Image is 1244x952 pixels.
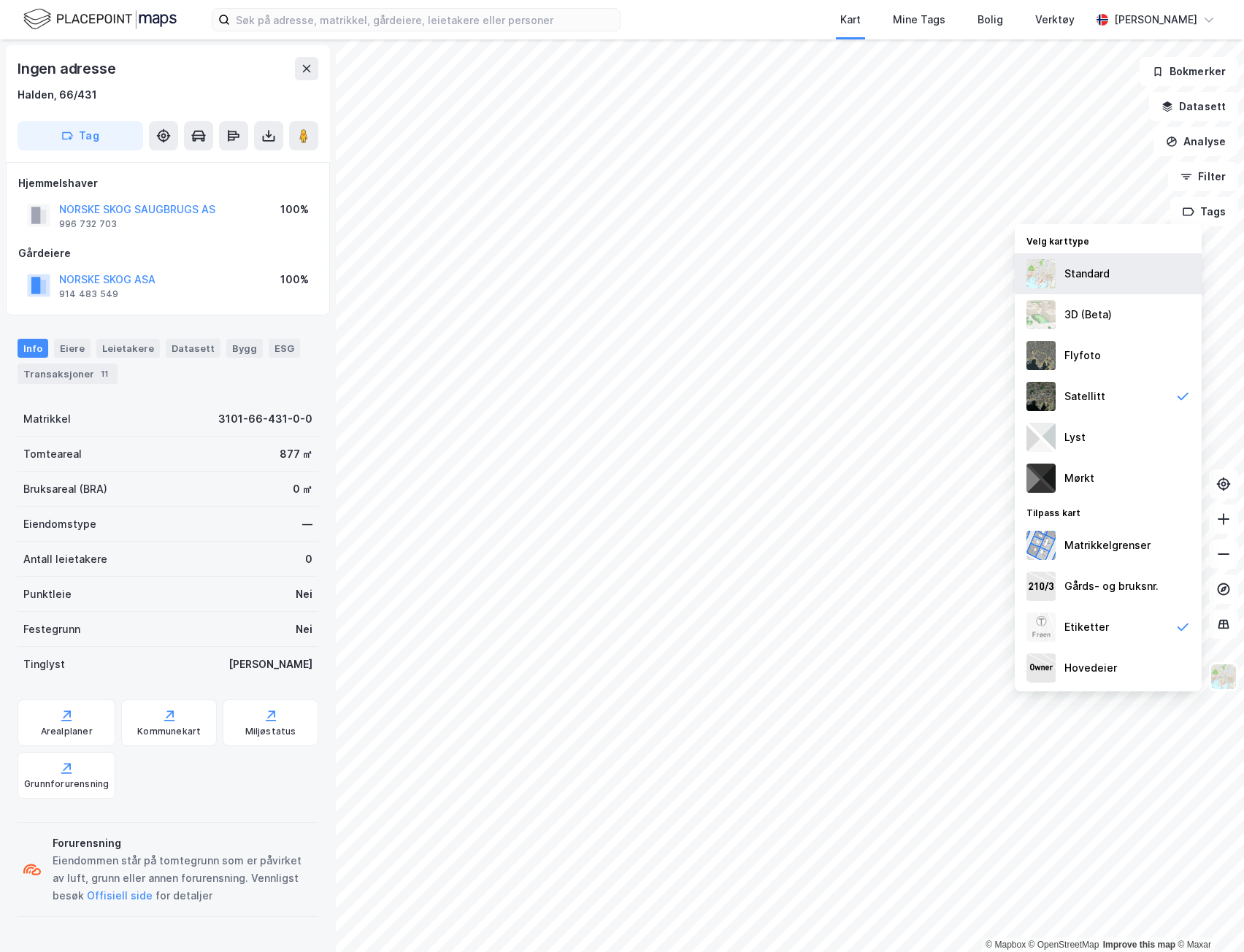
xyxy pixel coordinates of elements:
div: — [302,515,312,533]
div: Eiendomstype [23,515,96,533]
div: Etiketter [1064,618,1109,636]
div: 0 ㎡ [293,480,312,498]
a: Mapbox [986,940,1026,950]
div: [PERSON_NAME] [229,656,312,673]
a: Improve this map [1103,940,1175,950]
div: 877 ㎡ [280,445,312,463]
div: Velg karttype [1015,227,1202,253]
div: 100% [280,201,309,218]
div: Nei [296,586,312,603]
div: Gårdeiere [18,245,318,262]
div: Antall leietakere [23,550,107,568]
div: Kart [840,11,861,28]
button: Datasett [1149,92,1238,121]
div: Datasett [166,339,220,358]
div: Grunnforurensning [24,778,109,790]
div: 3D (Beta) [1064,306,1112,323]
div: Bruksareal (BRA) [23,480,107,498]
div: Halden, 66/431 [18,86,97,104]
div: 100% [280,271,309,288]
div: Punktleie [23,586,72,603]
div: Kommunekart [137,726,201,737]
button: Analyse [1153,127,1238,156]
div: Mine Tags [893,11,945,28]
div: Satellitt [1064,388,1105,405]
div: Mørkt [1064,469,1094,487]
img: cadastreBorders.cfe08de4b5ddd52a10de.jpeg [1026,531,1056,560]
div: Kontrollprogram for chat [1171,882,1244,952]
div: Arealplaner [41,726,93,737]
input: Søk på adresse, matrikkel, gårdeiere, leietakere eller personer [230,9,620,31]
div: Tinglyst [23,656,65,673]
div: Standard [1064,265,1110,283]
img: Z [1026,341,1056,370]
div: 914 483 549 [59,288,118,300]
div: Miljøstatus [245,726,296,737]
img: logo.f888ab2527a4732fd821a326f86c7f29.svg [23,7,177,32]
div: Flyfoto [1064,347,1101,364]
div: Bygg [226,339,263,358]
div: 3101-66-431-0-0 [218,410,312,428]
div: [PERSON_NAME] [1114,11,1197,28]
div: Festegrunn [23,621,80,638]
button: Tag [18,121,143,150]
img: Z [1026,259,1056,288]
div: Matrikkelgrenser [1064,537,1151,554]
div: Transaksjoner [18,364,118,384]
img: luj3wr1y2y3+OchiMxRmMxRlscgabnMEmZ7DJGWxyBpucwSZnsMkZbHIGm5zBJmewyRlscgabnMEmZ7DJGWxyBpucwSZnsMkZ... [1026,423,1056,452]
img: Z [1026,613,1056,642]
div: Hjemmelshaver [18,174,318,192]
div: Eiere [54,339,91,358]
div: Tomteareal [23,445,82,463]
div: Gårds- og bruksnr. [1064,577,1159,595]
iframe: Chat Widget [1171,882,1244,952]
div: ESG [269,339,300,358]
img: cadastreKeys.547ab17ec502f5a4ef2b.jpeg [1026,572,1056,601]
div: Forurensning [53,834,312,852]
img: 9k= [1026,382,1056,411]
div: Ingen adresse [18,57,118,80]
div: Lyst [1064,429,1086,446]
div: Bolig [978,11,1003,28]
a: OpenStreetMap [1029,940,1099,950]
div: Eiendommen står på tomtegrunn som er påvirket av luft, grunn eller annen forurensning. Vennligst ... [53,852,312,905]
div: Verktøy [1035,11,1075,28]
button: Tags [1170,197,1238,226]
div: Nei [296,621,312,638]
img: Z [1210,663,1237,691]
div: Info [18,339,48,358]
div: 11 [97,366,112,381]
div: 996 732 703 [59,218,117,230]
div: 0 [305,550,312,568]
div: Tilpass kart [1015,499,1202,525]
img: majorOwner.b5e170eddb5c04bfeeff.jpeg [1026,653,1056,683]
button: Bokmerker [1140,57,1238,86]
div: Hovedeier [1064,659,1117,677]
img: Z [1026,300,1056,329]
img: nCdM7BzjoCAAAAAElFTkSuQmCC [1026,464,1056,493]
div: Matrikkel [23,410,71,428]
div: Leietakere [96,339,160,358]
button: Filter [1168,162,1238,191]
